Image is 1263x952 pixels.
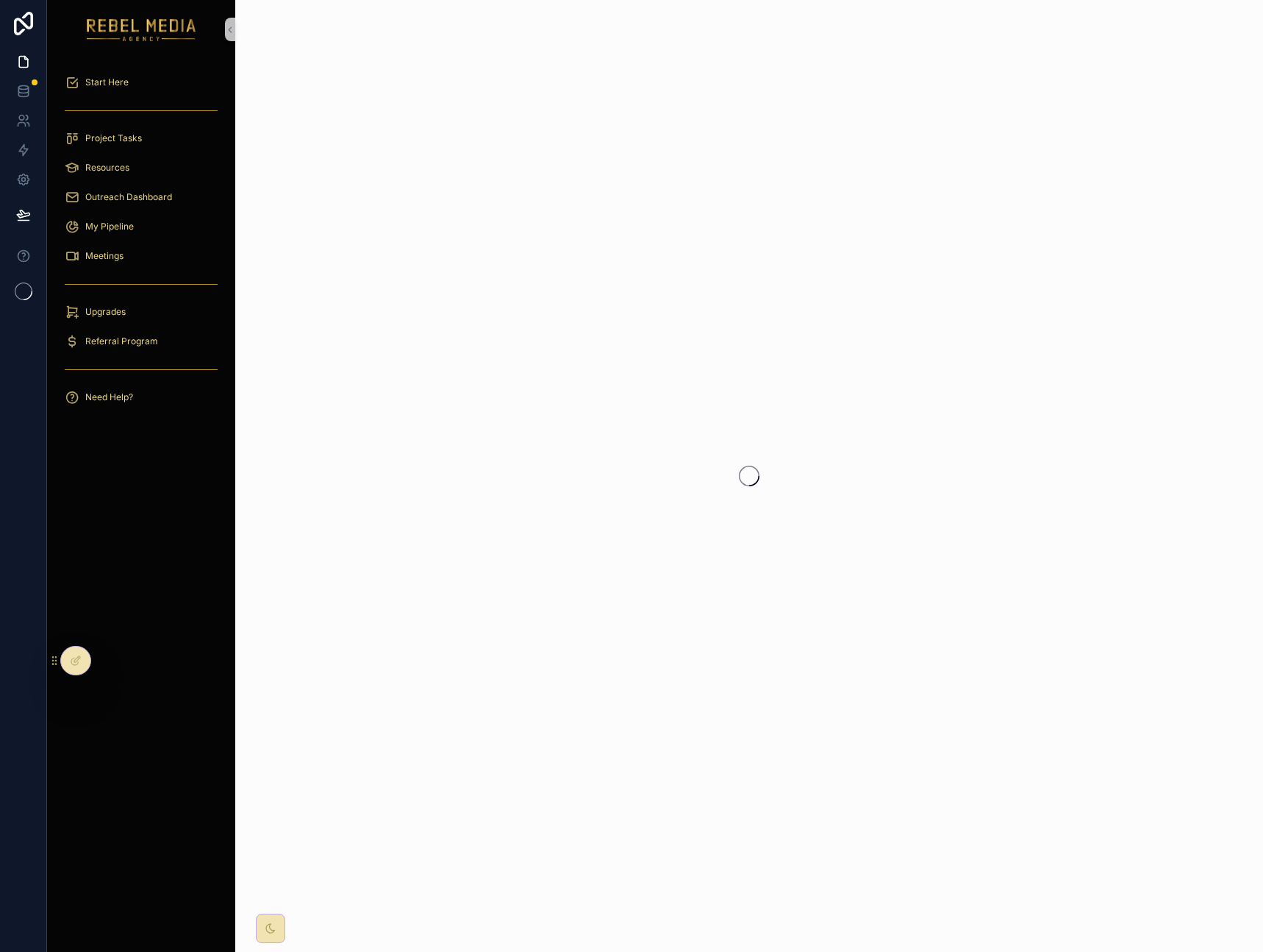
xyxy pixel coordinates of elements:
span: Meetings [85,250,124,262]
a: Resources [56,154,226,181]
span: Project Tasks [85,132,142,144]
a: My Pipeline [56,213,226,240]
span: My Pipeline [85,221,134,232]
span: Referral Program [85,335,158,347]
span: Upgrades [85,306,126,318]
a: Outreach Dashboard [56,184,226,210]
span: Start Here [85,77,129,88]
span: Need Help? [85,391,133,403]
img: App logo [87,18,196,41]
span: Outreach Dashboard [85,191,172,203]
span: Resources [85,162,129,174]
a: Project Tasks [56,125,226,152]
div: scrollable content [47,59,235,430]
a: Start Here [56,69,226,96]
a: Need Help? [56,384,226,411]
a: Meetings [56,243,226,269]
a: Upgrades [56,299,226,325]
a: Referral Program [56,328,226,355]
